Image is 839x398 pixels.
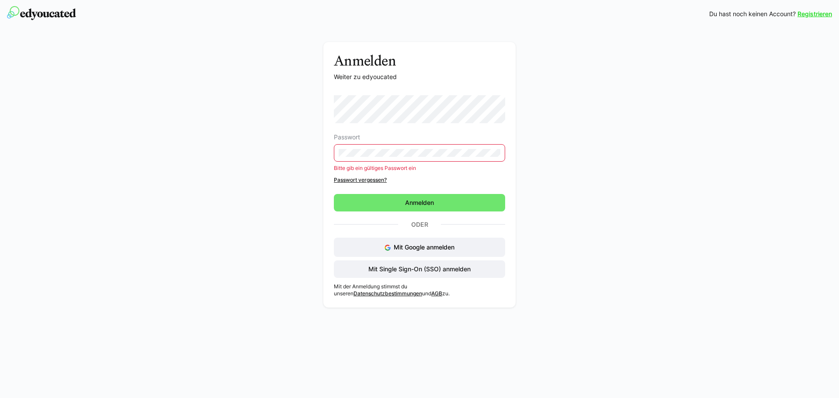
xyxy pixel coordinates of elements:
[334,260,505,278] button: Mit Single Sign-On (SSO) anmelden
[334,177,505,183] a: Passwort vergessen?
[354,290,422,297] a: Datenschutzbestimmungen
[334,238,505,257] button: Mit Google anmelden
[367,265,472,273] span: Mit Single Sign-On (SSO) anmelden
[431,290,442,297] a: AGB
[334,283,505,297] p: Mit der Anmeldung stimmst du unseren und zu.
[797,10,832,18] a: Registrieren
[709,10,796,18] span: Du hast noch keinen Account?
[334,165,416,171] span: Bitte gib ein gültiges Passwort ein
[7,6,76,20] img: edyoucated
[334,73,505,81] p: Weiter zu edyoucated
[398,218,441,231] p: Oder
[404,198,435,207] span: Anmelden
[334,52,505,69] h3: Anmelden
[394,243,454,251] span: Mit Google anmelden
[334,134,360,141] span: Passwort
[334,194,505,211] button: Anmelden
